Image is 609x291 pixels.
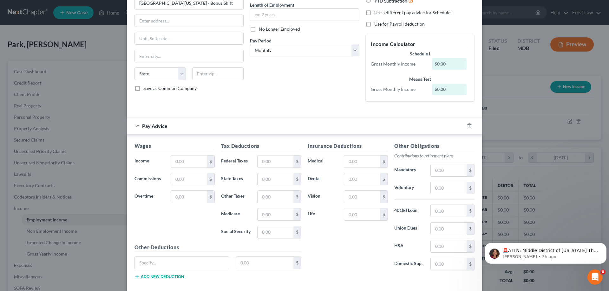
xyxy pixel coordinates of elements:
input: 0.00 [431,223,467,235]
input: Enter address... [135,15,243,27]
input: Unit, Suite, etc... [135,32,243,44]
label: Vision [304,190,341,203]
label: Dental [304,173,341,186]
input: 0.00 [344,208,380,220]
div: $ [207,191,214,203]
div: $ [293,226,301,238]
label: Voluntary [391,182,427,194]
input: 0.00 [171,191,207,203]
h5: Income Calculator [371,40,469,48]
h5: Wages [134,142,215,150]
div: $ [467,223,474,235]
label: HSA [391,240,427,253]
div: $ [380,208,388,220]
div: $ [467,205,474,217]
h5: Other Obligations [394,142,475,150]
label: State Taxes [218,173,254,186]
label: Medical [304,155,341,168]
input: 0.00 [171,155,207,168]
label: Life [304,208,341,221]
input: 0.00 [258,155,293,168]
h5: Insurance Deductions [308,142,388,150]
div: $ [293,257,301,269]
div: $ [380,155,388,168]
div: $ [380,191,388,203]
input: ex: 2 years [250,9,359,21]
input: 0.00 [171,173,207,185]
div: $ [293,208,301,220]
div: Gross Monthly Income [368,61,429,67]
input: 0.00 [431,182,467,194]
span: Income [134,158,149,163]
h5: Tax Deductions [221,142,301,150]
span: No Longer Employed [259,26,300,32]
span: Use a different pay advice for Schedule I [374,10,453,15]
label: Length of Employment [250,2,294,8]
label: Medicare [218,208,254,221]
label: Overtime [131,190,167,203]
div: Gross Monthly Income [368,86,429,92]
label: Other Taxes [218,190,254,203]
input: 0.00 [344,173,380,185]
div: $ [380,173,388,185]
input: Enter zip... [192,67,244,80]
div: $ [293,173,301,185]
p: Contributions to retirement plans [394,153,475,159]
div: $ [467,258,474,270]
input: 0.00 [236,257,294,269]
div: $0.00 [432,58,467,70]
input: 0.00 [344,191,380,203]
label: Mandatory [391,164,427,177]
input: 0.00 [431,205,467,217]
label: Commissions [131,173,167,186]
span: Pay Advice [142,123,167,129]
h5: Other Deductions [134,244,301,251]
div: Schedule I [371,51,469,57]
div: Means Test [371,76,469,82]
span: Use for Payroll deduction [374,21,425,27]
input: 0.00 [344,155,380,168]
button: Add new deduction [134,274,184,279]
label: Social Security [218,226,254,238]
div: $ [467,164,474,176]
input: 0.00 [431,240,467,252]
label: Union Dues [391,222,427,235]
input: 0.00 [431,164,467,176]
label: Federal Taxes [218,155,254,168]
div: $ [293,191,301,203]
span: 8 [600,269,606,275]
div: $ [467,240,474,252]
input: 0.00 [258,191,293,203]
input: 0.00 [431,258,467,270]
div: $ [207,173,214,185]
input: 0.00 [258,226,293,238]
div: $ [207,155,214,168]
input: Specify... [135,257,229,269]
input: 0.00 [258,208,293,220]
iframe: Intercom live chat [587,269,603,285]
span: Save as Common Company [143,85,197,91]
div: $ [467,182,474,194]
div: $0.00 [432,84,467,95]
div: $ [293,155,301,168]
input: 0.00 [258,173,293,185]
iframe: Intercom notifications message [482,230,609,274]
label: Domestic Sup. [391,258,427,270]
label: 401(k) Loan [391,205,427,217]
input: Enter city... [135,50,243,62]
span: Pay Period [250,38,272,43]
